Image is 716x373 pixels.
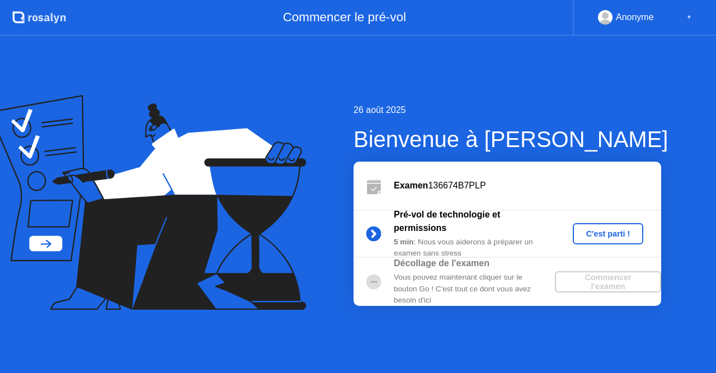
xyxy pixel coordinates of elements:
[559,273,657,291] div: Commencer l'examen
[354,103,668,117] div: 26 août 2025
[577,229,639,238] div: C'est parti !
[686,10,692,25] div: ▼
[394,272,555,306] div: Vous pouvez maintenant cliquer sur le bouton Go ! C'est tout ce dont vous avez besoin d'ici
[573,223,644,244] button: C'est parti !
[616,10,654,25] div: Anonyme
[394,210,500,233] b: Pré-vol de technologie et permissions
[394,179,661,192] div: 136674B7PLP
[394,238,414,246] b: 5 min
[354,122,668,156] div: Bienvenue à [PERSON_NAME]
[394,237,555,259] div: : Nous vous aiderons à préparer un examen sans stress
[394,258,489,268] b: Décollage de l'examen
[555,271,661,292] button: Commencer l'examen
[394,181,428,190] b: Examen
